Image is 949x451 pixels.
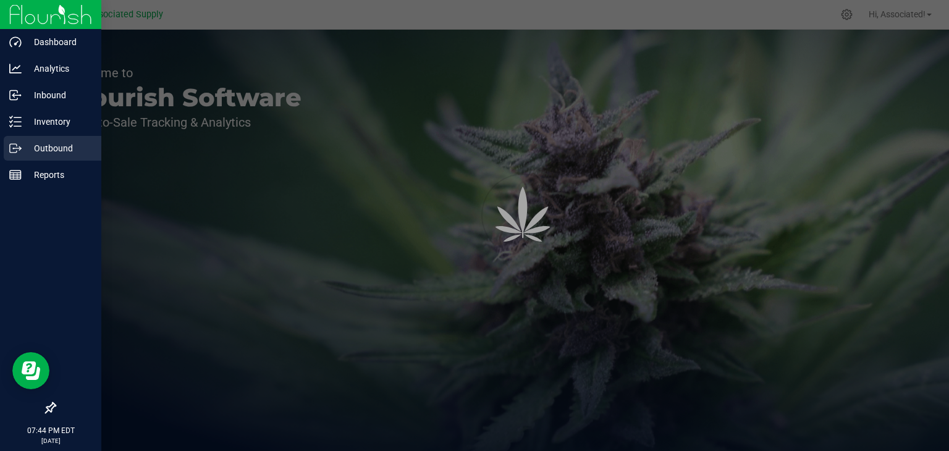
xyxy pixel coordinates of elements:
inline-svg: Inbound [9,89,22,101]
inline-svg: Outbound [9,142,22,154]
p: [DATE] [6,436,96,445]
p: Inbound [22,88,96,103]
p: Inventory [22,114,96,129]
p: Reports [22,167,96,182]
inline-svg: Inventory [9,116,22,128]
iframe: Resource center [12,352,49,389]
p: 07:44 PM EDT [6,425,96,436]
inline-svg: Analytics [9,62,22,75]
inline-svg: Dashboard [9,36,22,48]
p: Outbound [22,141,96,156]
p: Dashboard [22,35,96,49]
inline-svg: Reports [9,169,22,181]
p: Analytics [22,61,96,76]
